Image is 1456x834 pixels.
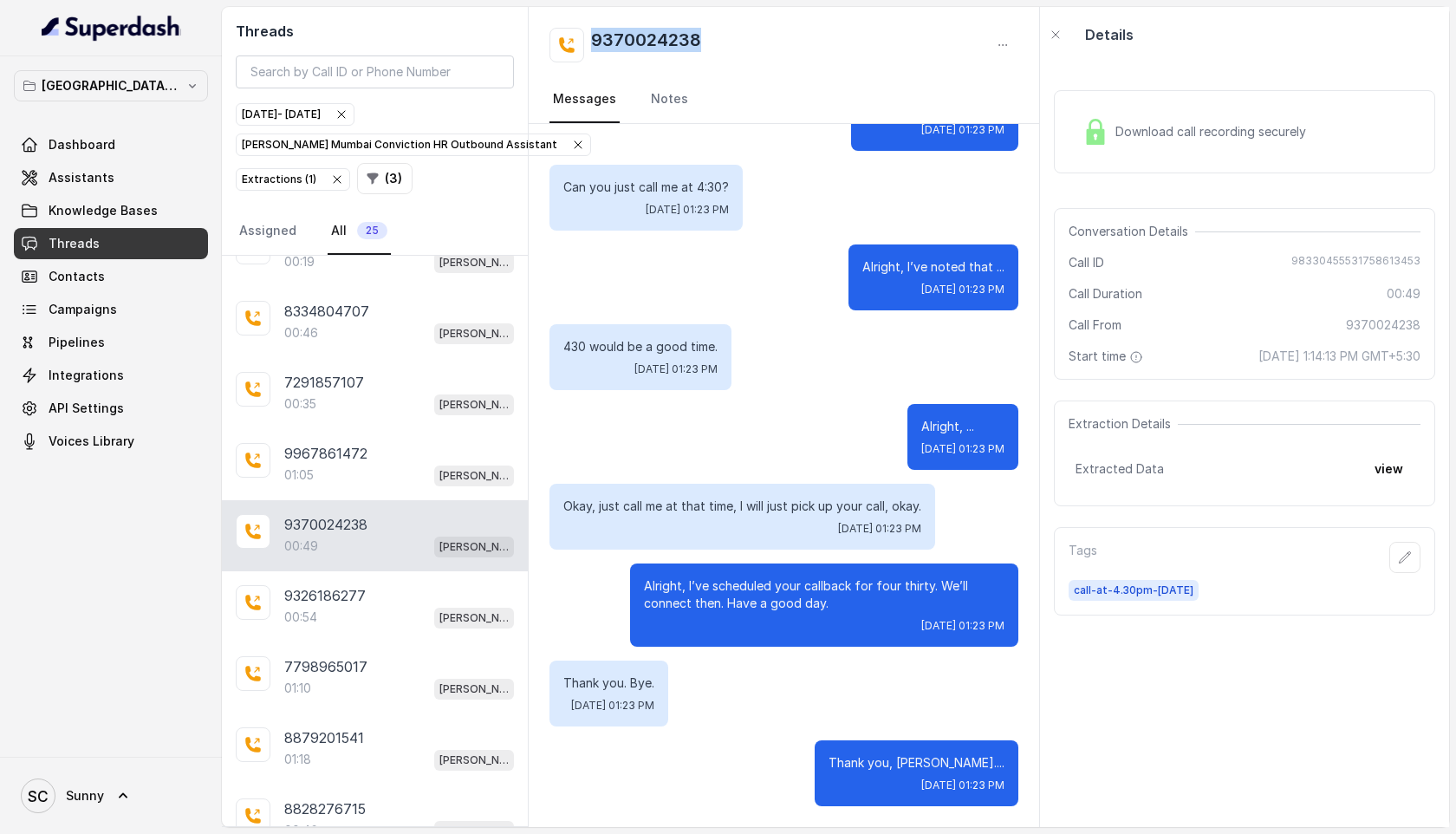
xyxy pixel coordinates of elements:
[1069,580,1199,601] span: call-at-4.30pm-[DATE]
[439,396,509,414] p: [PERSON_NAME] Mumbai Conviction HR Outbound Assistant
[284,538,318,555] p: 00:49
[49,235,100,252] span: Threads
[563,179,729,196] p: Can you just call me at 4:30?
[921,283,1004,296] span: [DATE] 01:23 PM
[1069,254,1104,271] span: Call ID
[284,395,316,413] p: 00:35
[549,76,620,123] a: Messages
[439,254,509,271] p: [PERSON_NAME] Mumbai Conviction HR Outbound Assistant
[49,202,158,219] span: Knowledge Bases
[49,136,115,153] span: Dashboard
[14,327,208,358] a: Pipelines
[14,70,208,101] button: [GEOGRAPHIC_DATA] - [GEOGRAPHIC_DATA] - [GEOGRAPHIC_DATA]
[14,228,208,259] a: Threads
[549,76,1018,123] nav: Tabs
[284,609,317,626] p: 00:54
[284,727,364,748] p: 8879201541
[563,338,718,355] p: 430 would be a good time.
[284,798,366,819] p: 8828276715
[1085,24,1134,45] p: Details
[439,752,509,769] p: [PERSON_NAME] Mumbai Conviction HR Outbound Assistant
[14,162,208,193] a: Assistants
[66,787,104,805] span: Sunny
[42,14,181,42] img: light.svg
[439,467,509,485] p: [PERSON_NAME] Mumbai Conviction HR Outbound Assistant
[1076,460,1164,478] span: Extracted Data
[284,301,369,322] p: 8334804707
[591,28,701,62] h2: 9370024238
[921,442,1004,456] span: [DATE] 01:23 PM
[644,577,1004,612] p: Alright, I’ve scheduled your callback for four thirty. We’ll connect then. Have a good day.
[49,268,105,285] span: Contacts
[1115,123,1313,140] span: Download call recording securely
[921,779,1004,792] span: [DATE] 01:23 PM
[14,129,208,160] a: Dashboard
[284,680,311,697] p: 01:10
[1069,348,1147,365] span: Start time
[439,609,509,627] p: [PERSON_NAME] Mumbai Conviction HR Outbound Assistant
[284,751,311,768] p: 01:18
[284,585,366,606] p: 9326186277
[439,538,509,556] p: [PERSON_NAME] Mumbai Conviction HR Outbound Assistant
[42,75,180,96] p: [GEOGRAPHIC_DATA] - [GEOGRAPHIC_DATA] - [GEOGRAPHIC_DATA]
[328,208,391,255] a: All25
[14,294,208,325] a: Campaigns
[1291,254,1420,271] span: 98330455531758613453
[28,787,49,805] text: SC
[1069,415,1178,433] span: Extraction Details
[1346,316,1420,334] span: 9370024238
[49,301,117,318] span: Campaigns
[284,514,367,535] p: 9370024238
[242,136,585,153] div: [PERSON_NAME] Mumbai Conviction HR Outbound Assistant
[647,76,692,123] a: Notes
[236,134,591,156] button: [PERSON_NAME] Mumbai Conviction HR Outbound Assistant
[1082,119,1108,145] img: Lock Icon
[242,106,348,123] div: [DATE] - [DATE]
[1069,285,1142,303] span: Call Duration
[1258,348,1420,365] span: [DATE] 1:14:13 PM GMT+5:30
[838,522,921,536] span: [DATE] 01:23 PM
[14,772,208,820] a: Sunny
[14,426,208,457] a: Voices Library
[14,261,208,292] a: Contacts
[236,168,350,191] button: Extractions (1)
[563,674,654,692] p: Thank you. Bye.
[49,400,124,417] span: API Settings
[236,208,300,255] a: Assigned
[357,222,387,239] span: 25
[1364,453,1414,485] button: view
[1069,223,1195,240] span: Conversation Details
[571,699,654,713] span: [DATE] 01:23 PM
[284,324,318,342] p: 00:46
[284,466,314,484] p: 01:05
[439,325,509,342] p: [PERSON_NAME] Mumbai Conviction HR Outbound Assistant
[921,123,1004,137] span: [DATE] 01:23 PM
[284,253,315,270] p: 00:19
[236,21,514,42] h2: Threads
[829,754,1004,772] p: Thank you, [PERSON_NAME]....
[357,163,413,194] button: (3)
[1069,542,1097,573] p: Tags
[284,372,364,393] p: 7291857107
[563,498,921,515] p: Okay, just call me at that time, I will just pick up your call, okay.
[1387,285,1420,303] span: 00:49
[236,208,514,255] nav: Tabs
[439,681,509,698] p: [PERSON_NAME] Mumbai Conviction HR Outbound Assistant
[49,334,105,351] span: Pipelines
[14,360,208,391] a: Integrations
[1069,316,1121,334] span: Call From
[634,362,718,376] span: [DATE] 01:23 PM
[49,169,114,186] span: Assistants
[646,203,729,217] span: [DATE] 01:23 PM
[284,656,367,677] p: 7798965017
[236,55,514,88] input: Search by Call ID or Phone Number
[242,171,344,188] div: Extractions ( 1 )
[14,195,208,226] a: Knowledge Bases
[49,433,134,450] span: Voices Library
[921,418,1004,435] p: Alright, ...
[921,619,1004,633] span: [DATE] 01:23 PM
[236,103,354,126] button: [DATE]- [DATE]
[49,367,124,384] span: Integrations
[14,393,208,424] a: API Settings
[862,258,1004,276] p: Alright, I’ve noted that ...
